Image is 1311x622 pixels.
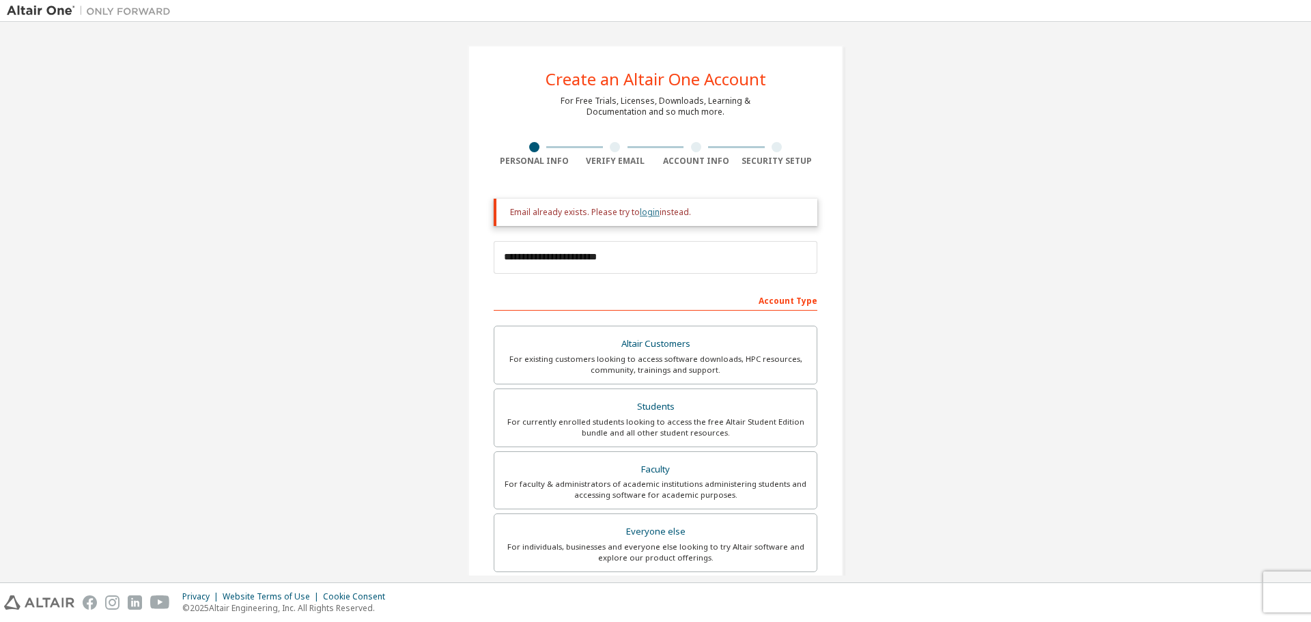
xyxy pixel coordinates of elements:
div: For individuals, businesses and everyone else looking to try Altair software and explore our prod... [503,541,808,563]
img: altair_logo.svg [4,595,74,610]
img: linkedin.svg [128,595,142,610]
div: Account Info [655,156,737,167]
img: youtube.svg [150,595,170,610]
div: For currently enrolled students looking to access the free Altair Student Edition bundle and all ... [503,416,808,438]
div: For existing customers looking to access software downloads, HPC resources, community, trainings ... [503,354,808,376]
div: Altair Customers [503,335,808,354]
div: For Free Trials, Licenses, Downloads, Learning & Documentation and so much more. [561,96,750,117]
img: Altair One [7,4,178,18]
img: facebook.svg [83,595,97,610]
a: login [640,206,660,218]
div: Privacy [182,591,223,602]
p: © 2025 Altair Engineering, Inc. All Rights Reserved. [182,602,393,614]
div: Create an Altair One Account [546,71,766,87]
div: Everyone else [503,522,808,541]
div: For faculty & administrators of academic institutions administering students and accessing softwa... [503,479,808,500]
div: Students [503,397,808,416]
div: Verify Email [575,156,656,167]
div: Cookie Consent [323,591,393,602]
div: Website Terms of Use [223,591,323,602]
img: instagram.svg [105,595,119,610]
div: Personal Info [494,156,575,167]
div: Faculty [503,460,808,479]
div: Email already exists. Please try to instead. [510,207,806,218]
div: Account Type [494,289,817,311]
div: Security Setup [737,156,818,167]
